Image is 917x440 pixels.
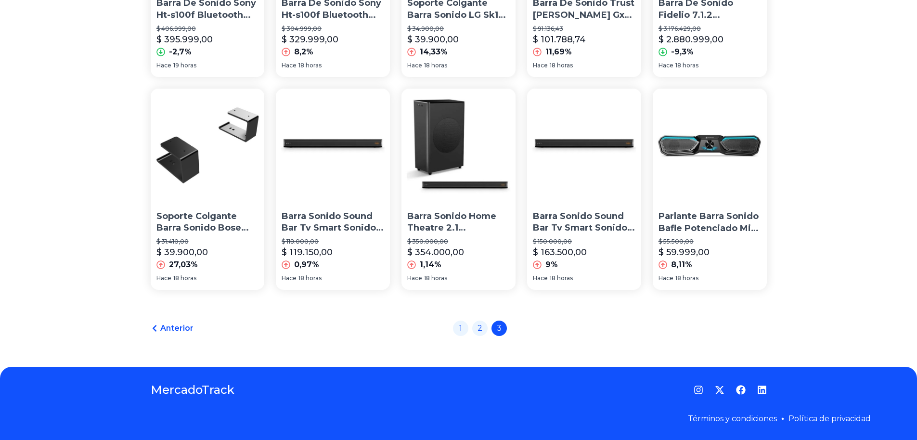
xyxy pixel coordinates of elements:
a: Barra Sonido Home Theatre 2.1 Subwoofer Ken Brown SoundspaceBarra Sonido Home Theatre 2.1 Subwoof... [401,89,516,290]
span: Hace [407,62,422,69]
img: Barra Sonido Home Theatre 2.1 Subwoofer Ken Brown Soundspace [401,89,516,203]
a: LinkedIn [757,385,767,395]
p: $ 55.500,00 [659,238,761,246]
p: $ 101.788,74 [533,33,586,46]
p: $ 119.150,00 [282,246,333,259]
p: 8,2% [294,46,313,58]
span: 18 horas [550,62,573,69]
p: 27,03% [169,259,198,271]
p: $ 39.900,00 [156,246,208,259]
p: $ 354.000,00 [407,246,464,259]
a: Barra Sonido Sound Bar Tv Smart Sonido Envolvente Ken BrownBarra Sonido Sound Bar Tv Smart Sonido... [527,89,641,290]
span: 18 horas [424,274,447,282]
span: Hace [659,62,673,69]
a: Facebook [736,385,746,395]
p: $ 39.900,00 [407,33,459,46]
a: Barra Sonido Sound Bar Tv Smart Sonido Envolvente Ken BrownBarra Sonido Sound Bar Tv Smart Sonido... [276,89,390,290]
span: 18 horas [173,274,196,282]
a: Soporte Colgante Barra Sonido Bose Soundbar 700 NextsaleSoporte Colgante Barra Sonido Bose Soundb... [151,89,265,290]
span: Hace [156,62,171,69]
a: Política de privacidad [788,414,871,423]
p: Parlante Barra Sonido Bafle Potenciado Mini [PERSON_NAME] Vortex [659,210,761,234]
a: MercadoTrack [151,382,234,398]
p: $ 163.500,00 [533,246,587,259]
img: Soporte Colgante Barra Sonido Bose Soundbar 700 Nextsale [151,89,265,203]
img: Barra Sonido Sound Bar Tv Smart Sonido Envolvente Ken Brown [527,89,641,203]
p: Barra Sonido Home Theatre 2.1 Subwoofer [PERSON_NAME] Soundspace [407,210,510,234]
p: $ 304.999,00 [282,25,384,33]
span: 18 horas [675,274,698,282]
p: $ 395.999,00 [156,33,213,46]
span: 18 horas [298,62,322,69]
p: $ 2.880.999,00 [659,33,723,46]
p: Barra Sonido Sound Bar Tv Smart Sonido Envolvente [PERSON_NAME] [282,210,384,234]
a: 2 [472,321,488,336]
span: 18 horas [298,274,322,282]
p: 9% [545,259,558,271]
p: $ 406.999,00 [156,25,259,33]
p: $ 31.410,00 [156,238,259,246]
span: Hace [533,274,548,282]
a: Instagram [694,385,703,395]
span: 18 horas [424,62,447,69]
a: Anterior [151,323,194,334]
p: 11,69% [545,46,572,58]
img: Parlante Barra Sonido Bafle Potenciado Mini Ken Brown Vortex [653,89,767,203]
span: Hace [659,274,673,282]
span: Hace [533,62,548,69]
span: 18 horas [550,274,573,282]
p: $ 91.136,43 [533,25,635,33]
a: 1 [453,321,468,336]
p: 0,97% [294,259,319,271]
p: Soporte Colgante Barra Sonido Bose Soundbar 700 Nextsale [156,210,259,234]
p: $ 118.000,00 [282,238,384,246]
p: $ 329.999,00 [282,33,338,46]
p: -9,3% [671,46,694,58]
p: 8,11% [671,259,692,271]
a: Términos y condiciones [688,414,777,423]
p: $ 150.000,00 [533,238,635,246]
span: Anterior [160,323,194,334]
span: Hace [282,274,297,282]
p: $ 3.176.429,00 [659,25,761,33]
span: 18 horas [675,62,698,69]
p: 1,14% [420,259,441,271]
a: Twitter [715,385,724,395]
a: Parlante Barra Sonido Bafle Potenciado Mini Ken Brown VortexParlante Barra Sonido Bafle Potenciad... [653,89,767,290]
span: Hace [282,62,297,69]
span: 19 horas [173,62,196,69]
span: Hace [156,274,171,282]
p: $ 350.000,00 [407,238,510,246]
p: $ 34.900,00 [407,25,510,33]
p: 14,33% [420,46,448,58]
p: $ 59.999,00 [659,246,710,259]
p: Barra Sonido Sound Bar Tv Smart Sonido Envolvente [PERSON_NAME] [533,210,635,234]
span: Hace [407,274,422,282]
p: -2,7% [169,46,192,58]
img: Barra Sonido Sound Bar Tv Smart Sonido Envolvente Ken Brown [276,89,390,203]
